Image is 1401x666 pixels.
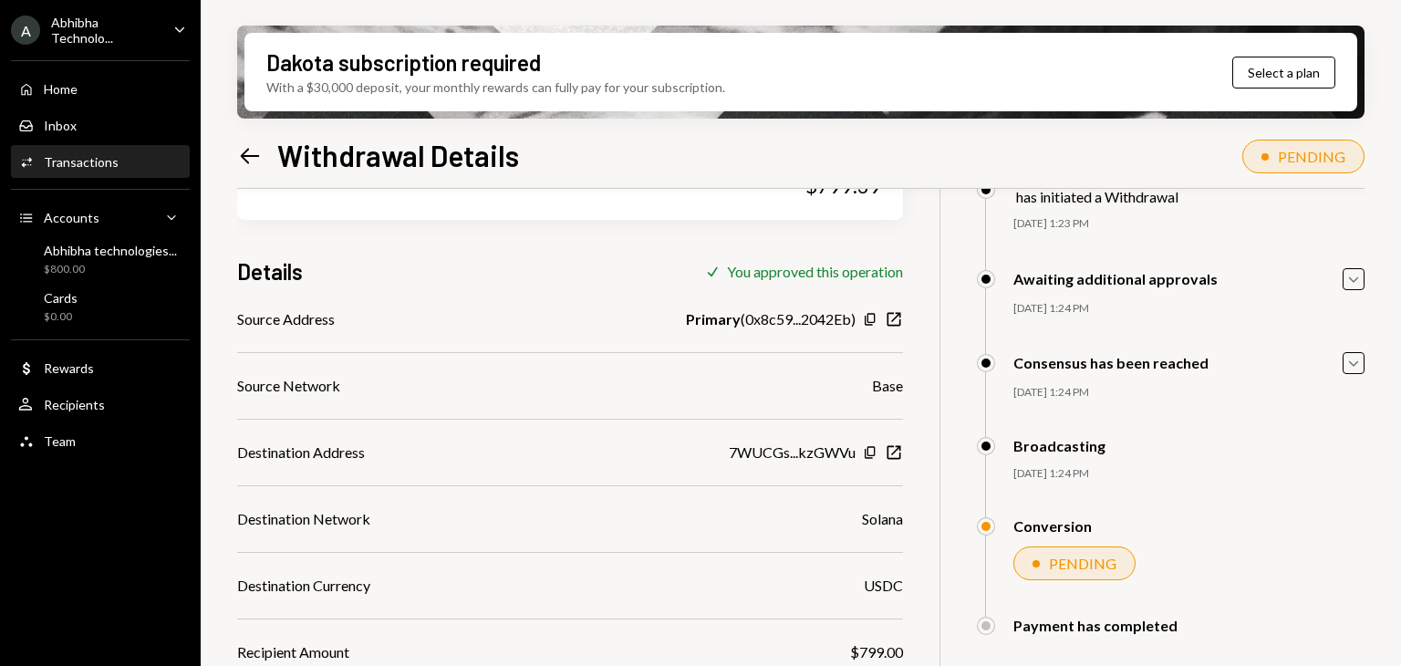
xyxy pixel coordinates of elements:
[1013,466,1365,482] div: [DATE] 1:24 PM
[850,641,903,663] div: $799.00
[11,285,190,328] a: Cards$0.00
[862,508,903,530] div: Solana
[686,308,741,330] b: Primary
[1013,617,1178,634] div: Payment has completed
[864,575,903,597] div: USDC
[11,72,190,105] a: Home
[277,137,519,173] h1: Withdrawal Details
[11,145,190,178] a: Transactions
[11,16,40,45] div: A
[266,78,725,97] div: With a $30,000 deposit, your monthly rewards can fully pay for your subscription.
[44,360,94,376] div: Rewards
[729,442,856,463] div: 7WUCGs...kzGWVu
[44,243,177,258] div: Abhibha technologies...
[237,256,303,286] h3: Details
[237,575,370,597] div: Destination Currency
[44,290,78,306] div: Cards
[1232,57,1335,88] button: Select a plan
[11,351,190,384] a: Rewards
[51,15,159,46] div: Abhibha Technolo...
[237,375,340,397] div: Source Network
[237,641,349,663] div: Recipient Amount
[237,308,335,330] div: Source Address
[44,81,78,97] div: Home
[11,201,190,234] a: Accounts
[44,397,105,412] div: Recipients
[727,263,903,280] div: You approved this operation
[11,424,190,457] a: Team
[1013,517,1092,535] div: Conversion
[1013,354,1209,371] div: Consensus has been reached
[44,154,119,170] div: Transactions
[1013,385,1365,401] div: [DATE] 1:24 PM
[1278,148,1345,165] div: PENDING
[44,433,76,449] div: Team
[1013,216,1365,232] div: [DATE] 1:23 PM
[44,309,78,325] div: $0.00
[1013,437,1105,454] div: Broadcasting
[237,442,365,463] div: Destination Address
[11,109,190,141] a: Inbox
[11,388,190,421] a: Recipients
[686,308,856,330] div: ( 0x8c59...2042Eb )
[1016,188,1178,205] div: has initiated a Withdrawal
[1049,555,1116,572] div: PENDING
[44,210,99,225] div: Accounts
[11,237,190,281] a: Abhibha technologies...$800.00
[266,47,541,78] div: Dakota subscription required
[44,262,177,277] div: $800.00
[237,508,370,530] div: Destination Network
[1013,270,1218,287] div: Awaiting additional approvals
[872,375,903,397] div: Base
[1013,301,1365,317] div: [DATE] 1:24 PM
[44,118,77,133] div: Inbox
